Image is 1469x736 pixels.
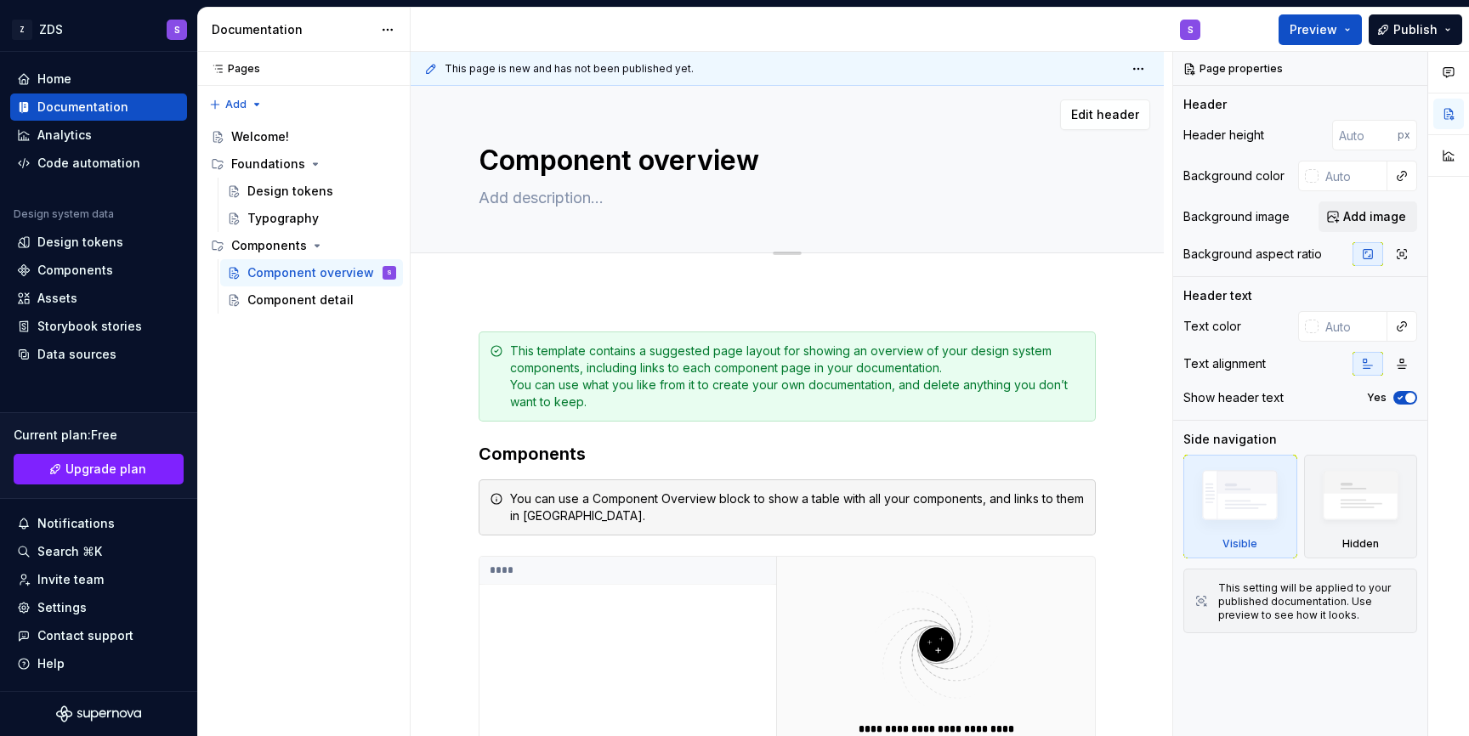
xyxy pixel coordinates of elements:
span: Publish [1393,21,1438,38]
div: Header [1183,96,1227,113]
a: Design tokens [10,229,187,256]
a: Components [10,257,187,284]
a: Home [10,65,187,93]
div: Typography [247,210,319,227]
div: ZDS [39,21,63,38]
span: Edit header [1071,106,1139,123]
div: Current plan : Free [14,427,184,444]
div: Show header text [1183,389,1284,406]
div: Code automation [37,155,140,172]
div: Documentation [37,99,128,116]
button: Preview [1279,14,1362,45]
div: You can use a Component Overview block to show a table with all your components, and links to the... [510,490,1085,524]
a: Code automation [10,150,187,177]
div: Analytics [37,127,92,144]
div: Components [37,262,113,279]
input: Auto [1332,120,1398,150]
a: Storybook stories [10,313,187,340]
textarea: Component overview [475,140,1092,181]
h3: Components [479,442,1096,466]
div: S [174,23,180,37]
div: Visible [1222,537,1257,551]
div: Data sources [37,346,116,363]
div: Home [37,71,71,88]
div: Design tokens [247,183,333,200]
div: Text alignment [1183,355,1266,372]
div: Side navigation [1183,431,1277,448]
span: Add image [1343,208,1406,225]
div: Documentation [212,21,372,38]
button: Notifications [10,510,187,537]
button: ZZDSS [3,11,194,48]
input: Auto [1319,161,1387,191]
a: Analytics [10,122,187,149]
button: Publish [1369,14,1462,45]
button: Add [204,93,268,116]
div: Design tokens [37,234,123,251]
span: Add [225,98,247,111]
div: Settings [37,599,87,616]
a: Component overviewS [220,259,403,286]
a: Welcome! [204,123,403,150]
div: This template contains a suggested page layout for showing an overview of your design system comp... [510,343,1085,410]
div: Z [12,20,32,40]
div: Contact support [37,627,133,644]
div: Welcome! [231,128,289,145]
div: Page tree [204,123,403,314]
div: Design system data [14,207,114,221]
a: Documentation [10,93,187,121]
span: This page is new and has not been published yet. [445,62,694,76]
a: Data sources [10,341,187,368]
div: Components [231,237,307,254]
svg: Supernova Logo [56,705,141,722]
div: Pages [204,62,260,76]
div: Components [204,232,403,259]
button: Search ⌘K [10,538,187,565]
div: Notifications [37,515,115,532]
button: Contact support [10,622,187,649]
div: Help [37,655,65,672]
div: This setting will be applied to your published documentation. Use preview to see how it looks. [1218,581,1406,622]
div: Hidden [1304,455,1418,558]
div: S [1188,23,1194,37]
div: Background aspect ratio [1183,246,1322,263]
div: Storybook stories [37,318,142,335]
div: Text color [1183,318,1241,335]
a: Upgrade plan [14,454,184,484]
a: Settings [10,594,187,621]
button: Add image [1319,201,1417,232]
a: Design tokens [220,178,403,205]
span: Upgrade plan [65,461,146,478]
a: Assets [10,285,187,312]
a: Typography [220,205,403,232]
div: Search ⌘K [37,543,102,560]
div: Header height [1183,127,1264,144]
a: Component detail [220,286,403,314]
input: Auto [1319,311,1387,342]
button: Help [10,650,187,677]
span: Preview [1290,21,1337,38]
div: S [387,264,392,281]
div: Visible [1183,455,1297,558]
label: Yes [1367,391,1387,405]
div: Component overview [247,264,374,281]
a: Invite team [10,566,187,593]
div: Background image [1183,208,1290,225]
div: Component detail [247,292,354,309]
div: Background color [1183,167,1285,184]
div: Assets [37,290,77,307]
button: Edit header [1060,99,1150,130]
div: Invite team [37,571,104,588]
div: Foundations [231,156,305,173]
div: Hidden [1342,537,1379,551]
div: Foundations [204,150,403,178]
div: Header text [1183,287,1252,304]
p: px [1398,128,1410,142]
